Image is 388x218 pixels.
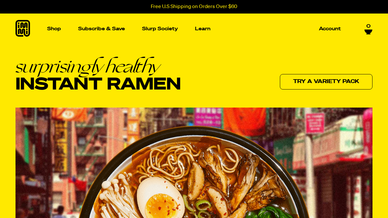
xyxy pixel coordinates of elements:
[15,57,181,75] em: surprisingly healthy
[76,24,128,34] a: Subscribe & Save
[78,26,125,31] p: Subscribe & Save
[364,24,373,34] a: 0
[151,4,237,10] p: Free U.S Shipping on Orders Over $60
[192,14,213,44] a: Learn
[45,14,64,44] a: Shop
[316,24,343,34] a: Account
[47,26,61,31] p: Shop
[195,26,210,31] p: Learn
[319,26,341,31] p: Account
[366,24,371,29] span: 0
[15,57,181,94] h1: Instant Ramen
[280,74,373,90] a: Try a variety pack
[139,24,180,34] a: Slurp Society
[142,26,178,31] p: Slurp Society
[45,14,343,44] nav: Main navigation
